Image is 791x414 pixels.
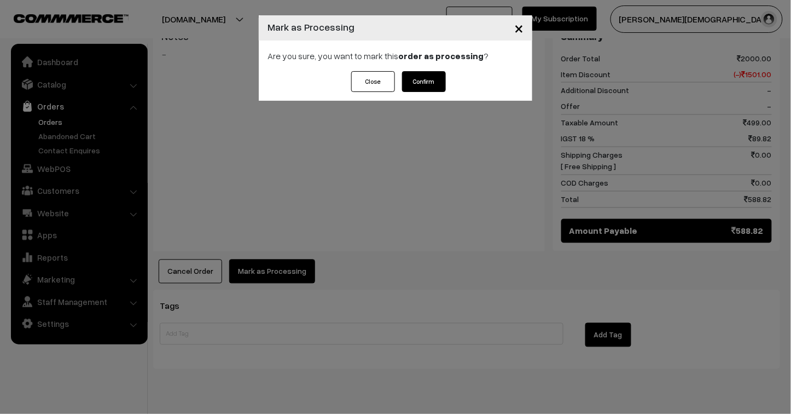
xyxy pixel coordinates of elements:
h4: Mark as Processing [267,20,354,34]
div: Are you sure, you want to mark this ? [259,41,532,71]
button: Close [351,71,395,92]
strong: order as processing [398,50,484,61]
span: × [514,18,524,38]
button: Close [505,11,532,45]
button: Confirm [402,71,446,92]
